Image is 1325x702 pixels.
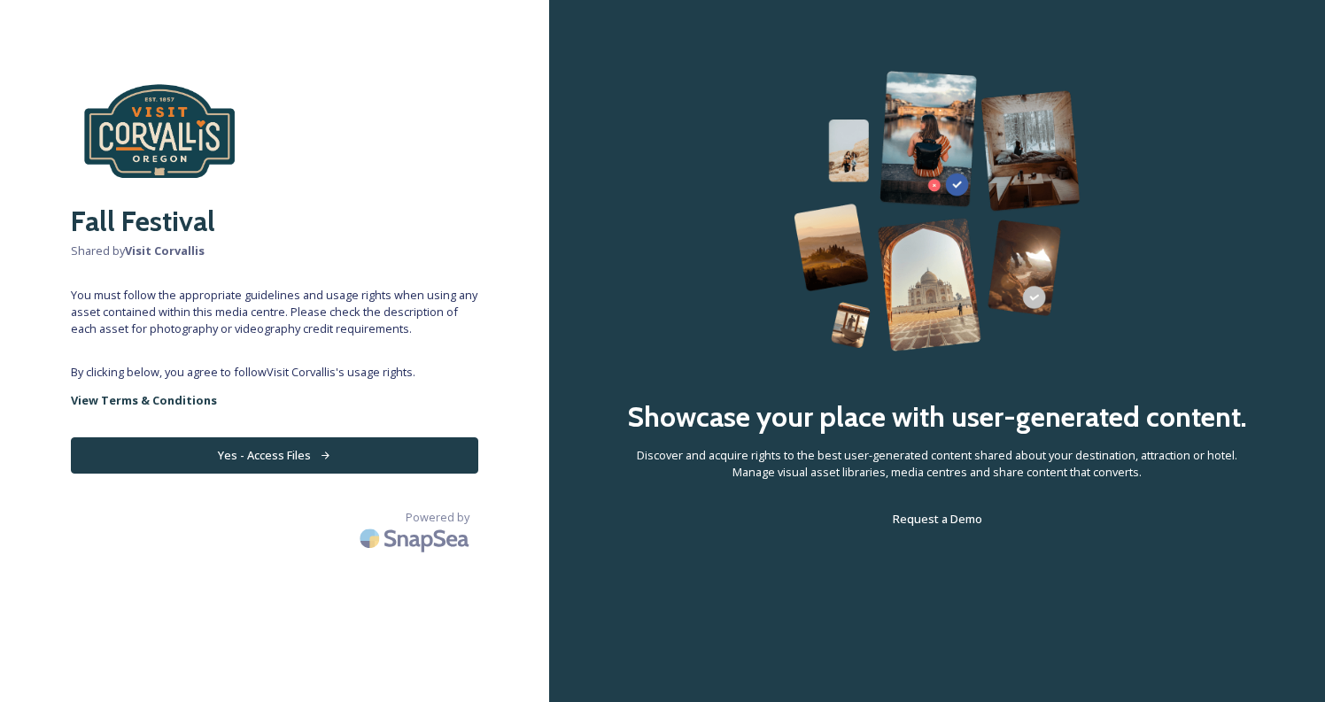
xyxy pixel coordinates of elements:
h2: Showcase your place with user-generated content. [627,396,1247,438]
strong: Visit Corvallis [125,243,205,258]
a: Request a Demo [893,508,982,529]
img: 63b42ca75bacad526042e722_Group%20154-p-800.png [794,71,1081,351]
img: visit-corvallis-badge-dark-blue-orange%281%29.png [71,71,248,191]
span: By clicking below, you agree to follow Visit Corvallis 's usage rights. [71,364,478,381]
img: SnapSea Logo [354,518,478,559]
strong: View Terms & Conditions [71,392,217,408]
button: Yes - Access Files [71,437,478,474]
span: Powered by [406,509,469,526]
span: Shared by [71,243,478,259]
span: Request a Demo [893,511,982,527]
h2: Fall Festival [71,200,478,243]
a: View Terms & Conditions [71,390,478,411]
span: You must follow the appropriate guidelines and usage rights when using any asset contained within... [71,287,478,338]
span: Discover and acquire rights to the best user-generated content shared about your destination, att... [620,447,1254,481]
